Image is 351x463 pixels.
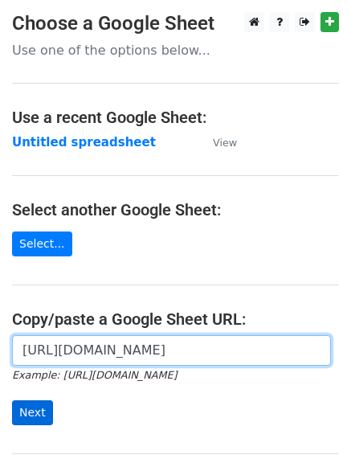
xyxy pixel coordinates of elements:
small: Example: [URL][DOMAIN_NAME] [12,369,177,381]
input: Next [12,400,53,425]
a: View [197,135,237,150]
iframe: Chat Widget [271,386,351,463]
a: Select... [12,231,72,256]
h4: Select another Google Sheet: [12,200,339,219]
h4: Use a recent Google Sheet: [12,108,339,127]
input: Paste your Google Sheet URL here [12,335,331,366]
h4: Copy/paste a Google Sheet URL: [12,309,339,329]
small: View [213,137,237,149]
div: Widget Obrolan [271,386,351,463]
a: Untitled spreadsheet [12,135,156,150]
p: Use one of the options below... [12,42,339,59]
h3: Choose a Google Sheet [12,12,339,35]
